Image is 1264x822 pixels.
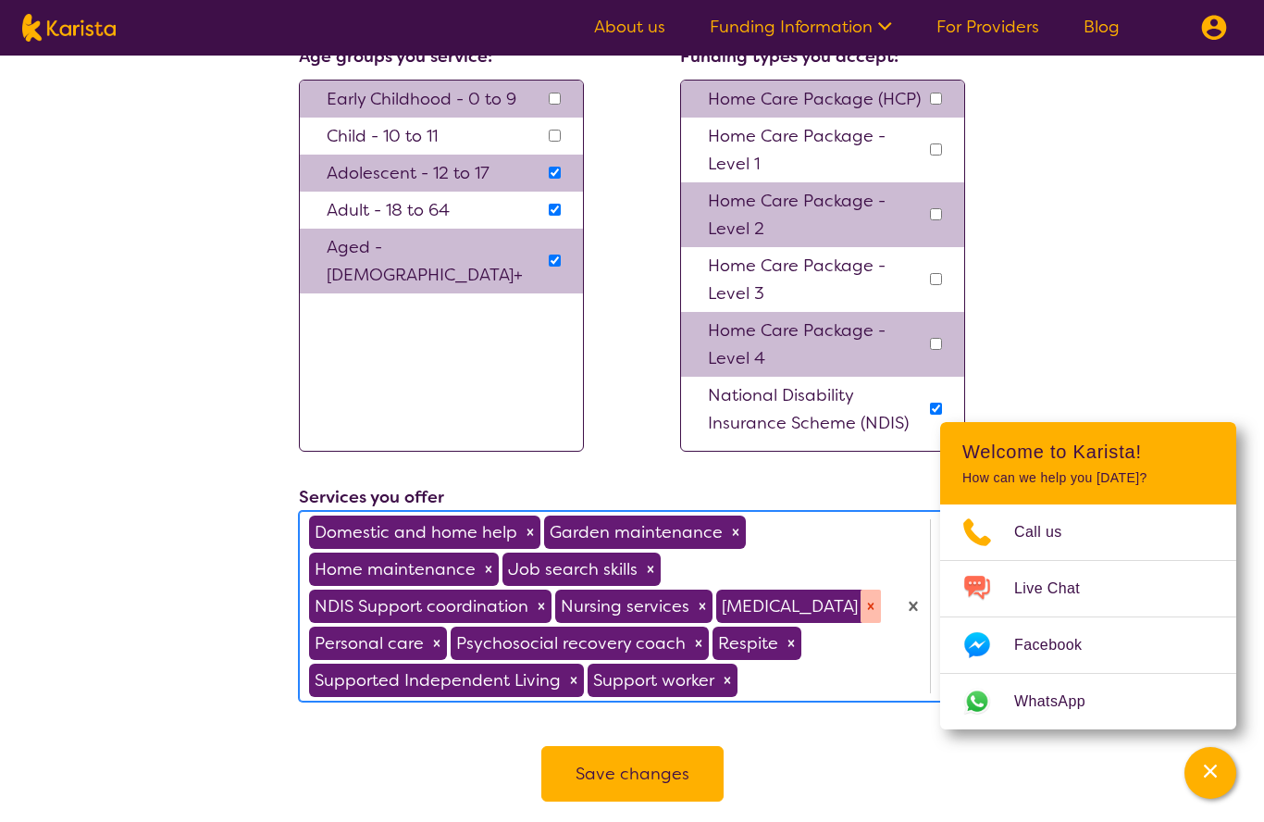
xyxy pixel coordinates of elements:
[713,627,781,660] div: Respite
[564,664,584,697] div: Remove Supported Independent Living
[299,45,492,68] label: Age groups you service:
[717,664,737,697] div: Remove Support worker
[309,516,520,549] div: Domestic and home help
[708,252,925,307] p: Home Care Package - Level 3
[327,159,489,187] p: Adolescent - 12 to 17
[309,590,531,623] div: NDIS Support coordination
[962,441,1214,463] h2: Welcome to Karista!
[940,504,1236,729] ul: Choose channel
[1014,518,1084,546] span: Call us
[940,674,1236,729] a: Web link opens in a new tab.
[692,590,713,623] div: Remove Nursing services
[299,486,444,508] label: Services you offer
[861,590,881,623] div: Remove Occupational therapy
[1014,688,1108,716] span: WhatsApp
[541,746,724,802] button: Save changes
[544,516,725,549] div: Garden maintenance
[708,122,925,178] p: Home Care Package - Level 1
[22,14,116,42] img: Karista logo
[962,470,1214,486] p: How can we help you [DATE]?
[725,516,746,549] div: Remove Garden maintenance
[327,196,450,224] p: Adult - 18 to 64
[708,187,925,243] p: Home Care Package - Level 2
[1014,575,1102,603] span: Live Chat
[427,627,447,660] div: Remove Personal care
[1014,631,1104,659] span: Facebook
[708,85,921,113] p: Home Care Package (HCP)
[327,122,438,150] p: Child - 10 to 11
[502,553,640,586] div: Job search skills
[716,590,861,623] div: [MEDICAL_DATA]
[680,45,898,68] label: Funding types you accept:
[451,627,688,660] div: Psychosocial recovery coach
[1084,16,1120,38] a: Blog
[781,627,801,660] div: Remove Respite
[708,381,925,437] p: National Disability Insurance Scheme (NDIS)
[936,16,1039,38] a: For Providers
[520,516,540,549] div: Remove Domestic and home help
[327,85,516,113] p: Early Childhood - 0 to 9
[327,233,544,289] p: Aged - [DEMOGRAPHIC_DATA]+
[555,590,692,623] div: Nursing services
[309,553,478,586] div: Home maintenance
[531,590,551,623] div: Remove NDIS Support coordination
[940,422,1236,729] div: Channel Menu
[1184,747,1236,799] button: Channel Menu
[309,664,564,697] div: Supported Independent Living
[708,317,925,372] p: Home Care Package - Level 4
[710,16,892,38] a: Funding Information
[640,553,661,586] div: Remove Job search skills
[478,553,499,586] div: Remove Home maintenance
[309,627,427,660] div: Personal care
[594,16,665,38] a: About us
[688,627,709,660] div: Remove Psychosocial recovery coach
[588,664,717,697] div: Support worker
[1201,15,1227,41] img: menu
